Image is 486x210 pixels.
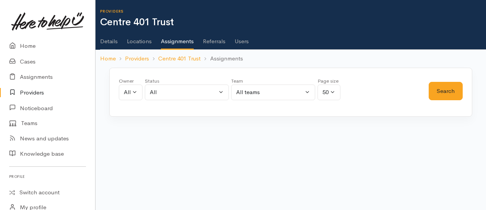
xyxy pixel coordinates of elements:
[203,28,225,49] a: Referrals
[150,88,217,97] div: All
[429,82,463,101] button: Search
[100,17,486,28] h1: Centre 401 Trust
[127,28,152,49] a: Locations
[100,54,116,63] a: Home
[161,28,194,50] a: Assignments
[231,77,315,85] div: Team
[100,9,486,13] h6: Providers
[125,54,149,63] a: Providers
[231,85,315,100] button: All teams
[145,85,229,100] button: All
[318,77,340,85] div: Page size
[9,171,86,182] h6: Profile
[100,28,118,49] a: Details
[145,77,229,85] div: Status
[119,77,143,85] div: Owner
[119,85,143,100] button: All
[201,54,243,63] li: Assignments
[158,54,201,63] a: Centre 401 Trust
[124,88,131,97] div: All
[318,85,340,100] button: 50
[96,50,486,68] nav: breadcrumb
[236,88,303,97] div: All teams
[235,28,249,49] a: Users
[322,88,329,97] div: 50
